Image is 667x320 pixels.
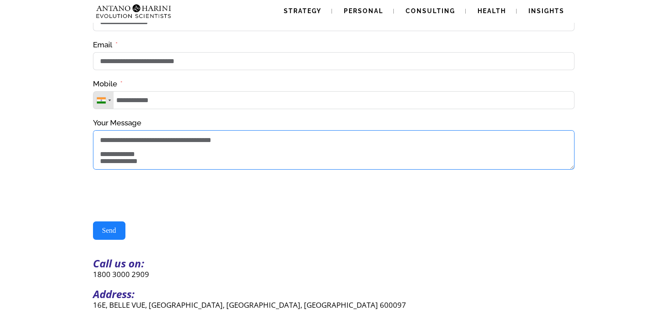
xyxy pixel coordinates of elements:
[93,91,574,109] input: Mobile
[93,52,574,70] input: Email
[93,118,141,128] label: Your Message
[93,40,118,50] label: Email
[93,221,125,240] button: Send
[93,92,114,109] div: Telephone country code
[284,7,321,14] span: Strategy
[478,7,506,14] span: Health
[93,178,226,213] iframe: reCAPTCHA
[528,7,564,14] span: Insights
[93,269,574,279] p: 1800 3000 2909
[93,287,135,301] strong: Address:
[93,300,574,310] p: 16E, BELLE VUE, [GEOGRAPHIC_DATA], [GEOGRAPHIC_DATA], [GEOGRAPHIC_DATA] 600097
[406,7,455,14] span: Consulting
[93,79,123,89] label: Mobile
[344,7,383,14] span: Personal
[93,256,144,270] strong: Call us on:
[93,130,574,170] textarea: Your Message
